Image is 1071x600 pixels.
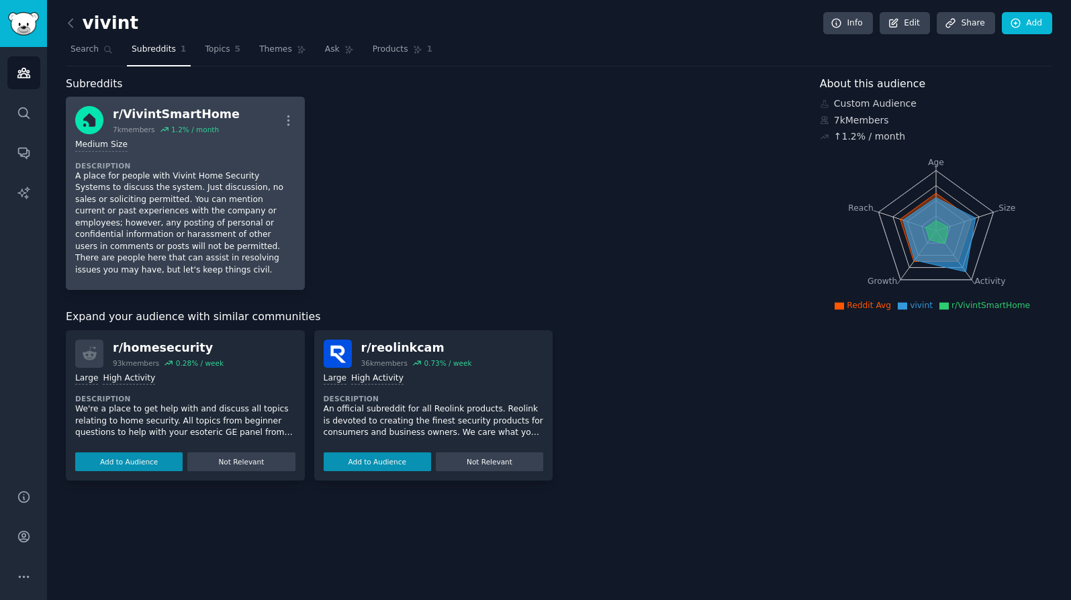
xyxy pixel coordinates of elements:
[848,203,874,212] tspan: Reach
[820,113,1052,128] div: 7k Members
[998,203,1015,212] tspan: Size
[361,358,408,368] div: 36k members
[66,76,123,93] span: Subreddits
[127,39,191,66] a: Subreddits1
[254,39,311,66] a: Themes
[103,372,155,385] div: High Activity
[205,44,230,56] span: Topics
[75,170,295,277] p: A place for people with Vivint Home Security Systems to discuss the system. Just discussion, no s...
[1002,12,1052,35] a: Add
[324,403,544,439] p: An official subreddit for all Reolink products. Reolink is devoted to creating the finest securit...
[324,394,544,403] dt: Description
[75,452,183,471] button: Add to Audience
[75,161,295,170] dt: Description
[820,97,1052,111] div: Custom Audience
[937,12,994,35] a: Share
[113,125,155,134] div: 7k members
[324,452,431,471] button: Add to Audience
[187,452,295,471] button: Not Relevant
[235,44,241,56] span: 5
[974,277,1005,286] tspan: Activity
[113,340,224,356] div: r/ homesecurity
[928,158,944,167] tspan: Age
[200,39,245,66] a: Topics5
[868,277,897,286] tspan: Growth
[8,12,39,36] img: GummySearch logo
[880,12,930,35] a: Edit
[113,358,159,368] div: 93k members
[436,452,543,471] button: Not Relevant
[361,340,472,356] div: r/ reolinkcam
[113,106,240,123] div: r/ VivintSmartHome
[424,358,471,368] div: 0.73 % / week
[66,13,138,34] h2: vivint
[66,309,320,326] span: Expand your audience with similar communities
[373,44,408,56] span: Products
[75,403,295,439] p: We're a place to get help with and discuss all topics relating to home security. All topics from ...
[427,44,433,56] span: 1
[181,44,187,56] span: 1
[951,301,1030,310] span: r/VivintSmartHome
[834,130,905,144] div: ↑ 1.2 % / month
[847,301,891,310] span: Reddit Avg
[66,97,305,290] a: VivintSmartHomer/VivintSmartHome7kmembers1.2% / monthMedium SizeDescriptionA place for people wit...
[820,76,925,93] span: About this audience
[368,39,437,66] a: Products1
[325,44,340,56] span: Ask
[320,39,359,66] a: Ask
[324,340,352,368] img: reolinkcam
[75,139,128,152] div: Medium Size
[75,106,103,134] img: VivintSmartHome
[259,44,292,56] span: Themes
[823,12,873,35] a: Info
[171,125,219,134] div: 1.2 % / month
[176,358,224,368] div: 0.28 % / week
[132,44,176,56] span: Subreddits
[75,372,98,385] div: Large
[66,39,118,66] a: Search
[71,44,99,56] span: Search
[324,372,346,385] div: Large
[75,394,295,403] dt: Description
[910,301,933,310] span: vivint
[351,372,404,385] div: High Activity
